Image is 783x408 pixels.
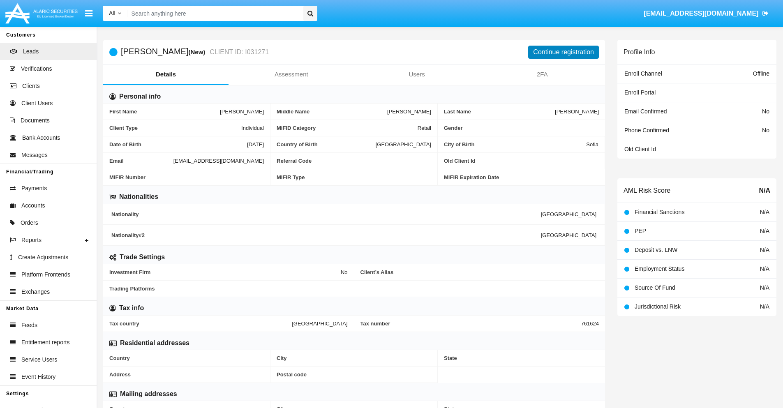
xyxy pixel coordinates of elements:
a: 2FA [480,65,605,84]
span: Deposit vs. LNW [635,247,677,253]
span: Email Confirmed [624,108,667,115]
span: Date of Birth [109,141,247,148]
span: Old Client Id [624,146,656,152]
div: (New) [188,47,208,57]
span: Orders [21,219,38,227]
span: Client’s Alias [360,269,599,275]
span: Sofia [586,141,598,148]
span: MiFID Category [277,125,418,131]
a: [EMAIL_ADDRESS][DOMAIN_NAME] [640,2,773,25]
h6: Nationalities [119,192,158,201]
h6: AML Risk Score [624,187,670,194]
a: All [103,9,127,18]
span: Individual [241,125,264,131]
span: Leads [23,47,39,56]
span: Jurisdictional Risk [635,303,681,310]
h6: Trade Settings [120,253,165,262]
span: Investment Firm [109,269,341,275]
span: No [341,269,348,275]
span: No [762,108,769,115]
span: [PERSON_NAME] [220,108,264,115]
span: [PERSON_NAME] [555,108,599,115]
span: First Name [109,108,220,115]
span: Middle Name [277,108,387,115]
span: Address [109,371,264,378]
span: Platform Frontends [21,270,70,279]
span: MiFIR Type [277,174,431,180]
span: N/A [759,186,770,196]
span: [GEOGRAPHIC_DATA] [541,232,596,238]
span: [PERSON_NAME] [387,108,431,115]
span: Service Users [21,355,57,364]
a: Assessment [229,65,354,84]
span: Financial Sanctions [635,209,684,215]
span: Reports [21,236,42,244]
span: City [277,355,431,361]
h5: [PERSON_NAME] [121,47,269,57]
span: Postal code [277,371,431,378]
span: N/A [760,228,769,234]
h6: Residential addresses [120,339,189,348]
span: N/A [760,265,769,272]
span: [GEOGRAPHIC_DATA] [541,211,596,217]
span: Email [109,158,173,164]
span: Referral Code [277,158,431,164]
span: N/A [760,303,769,310]
span: [GEOGRAPHIC_DATA] [292,320,347,327]
span: MiFIR Number [109,174,264,180]
span: [GEOGRAPHIC_DATA] [376,141,431,148]
h6: Mailing addresses [120,390,177,399]
span: Last Name [444,108,555,115]
span: N/A [760,247,769,253]
span: Phone Confirmed [624,127,669,134]
span: [DATE] [247,141,264,148]
span: Client Type [109,125,241,131]
span: City of Birth [444,141,586,148]
span: Documents [21,116,50,125]
span: Payments [21,184,47,193]
span: Messages [21,151,48,159]
span: 761624 [581,320,599,327]
span: No [762,127,769,134]
span: N/A [760,284,769,291]
span: Country [109,355,264,361]
span: Nationality #2 [111,232,541,238]
span: Tax number [360,320,581,327]
span: [EMAIL_ADDRESS][DOMAIN_NAME] [173,158,264,164]
span: Exchanges [21,288,50,296]
span: Old Client Id [444,158,598,164]
span: Enroll Portal [624,89,656,96]
span: Bank Accounts [22,134,60,142]
span: Clients [22,82,40,90]
span: Entitlement reports [21,338,70,347]
span: Country of Birth [277,141,376,148]
span: Nationality [111,211,541,217]
span: Create Adjustments [18,253,68,262]
small: CLIENT ID: I031271 [208,49,269,55]
span: Accounts [21,201,45,210]
span: Source Of Fund [635,284,675,291]
span: Enroll Channel [624,70,662,77]
span: Retail [418,125,431,131]
span: Employment Status [635,265,684,272]
button: Continue registration [528,46,599,59]
a: Details [103,65,229,84]
span: Event History [21,373,55,381]
span: Offline [753,70,769,77]
img: Logo image [4,1,79,25]
span: Tax country [109,320,292,327]
input: Search [127,6,300,21]
span: N/A [760,209,769,215]
span: Feeds [21,321,37,330]
h6: Personal info [119,92,161,101]
span: Trading Platforms [109,286,599,292]
a: Users [354,65,480,84]
span: Client Users [21,99,53,108]
span: PEP [635,228,646,234]
span: Verifications [21,65,52,73]
span: [EMAIL_ADDRESS][DOMAIN_NAME] [644,10,758,17]
span: Gender [444,125,599,131]
h6: Tax info [119,304,144,313]
h6: Profile Info [624,48,655,56]
span: MiFIR Expiration Date [444,174,599,180]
